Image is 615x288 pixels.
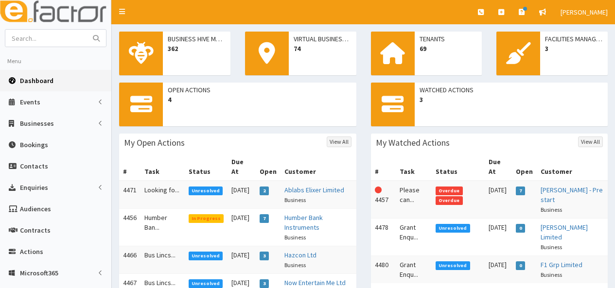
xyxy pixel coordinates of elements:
span: 3 [260,252,269,260]
td: Humber Ban... [141,209,185,246]
span: Tenants [420,34,477,44]
th: Due At [228,153,256,181]
td: Grant Enqu... [396,219,432,256]
small: Business [284,261,306,269]
th: Task [141,153,185,181]
span: Unresolved [436,224,470,233]
td: 4457 [371,181,396,219]
th: Due At [485,153,512,181]
th: Status [185,153,228,181]
span: 362 [168,44,226,53]
td: 4480 [371,256,396,284]
td: 4471 [119,181,141,209]
input: Search... [5,30,87,47]
span: Audiences [20,204,51,213]
span: Overdue [436,196,463,205]
span: Contracts [20,226,51,235]
span: Dashboard [20,76,53,85]
span: 3 [545,44,603,53]
td: [DATE] [485,181,512,219]
span: Bookings [20,140,48,149]
span: 4 [168,95,351,104]
small: Business [284,234,306,241]
a: F1 Grp Limited [541,260,582,269]
small: Business [541,243,562,251]
span: 74 [294,44,351,53]
span: Unresolved [189,279,223,288]
span: 3 [420,95,603,104]
span: Overdue [436,186,463,195]
a: View All [578,136,603,147]
span: 7 [516,186,525,195]
td: Grant Enqu... [396,256,432,284]
span: Unresolved [436,261,470,270]
h3: My Open Actions [124,138,185,147]
span: Enquiries [20,183,48,192]
a: View All [327,136,351,147]
a: [PERSON_NAME] Limited [541,223,588,241]
span: 0 [516,261,525,270]
span: Actions [20,247,43,256]
td: [DATE] [485,256,512,284]
td: Bus Lincs... [141,246,185,274]
span: 3 [260,279,269,288]
span: [PERSON_NAME] [561,8,608,17]
span: Business Hive Members [168,34,226,44]
a: Hazcon Ltd [284,251,316,259]
a: Now Entertain Me Ltd [284,278,346,287]
td: 4466 [119,246,141,274]
h3: My Watched Actions [376,138,450,147]
a: Humber Bank Instruments [284,213,323,232]
th: # [371,153,396,181]
span: 69 [420,44,477,53]
td: 4478 [371,219,396,256]
span: Open Actions [168,85,351,95]
td: Looking fo... [141,181,185,209]
span: In Progress [189,214,224,223]
span: Businesses [20,119,54,128]
span: Contacts [20,162,48,170]
span: Watched Actions [420,85,603,95]
td: [DATE] [228,181,256,209]
td: [DATE] [228,246,256,274]
th: # [119,153,141,181]
small: Business [541,271,562,278]
th: Customer [281,153,356,181]
th: Open [512,153,537,181]
td: Please can... [396,181,432,219]
span: 7 [260,214,269,223]
span: Facilities Management [545,34,603,44]
small: Business [541,206,562,213]
th: Customer [537,153,608,181]
small: Business [284,196,306,203]
td: 4456 [119,209,141,246]
span: Unresolved [189,252,223,260]
th: Status [432,153,485,181]
span: Virtual Business Addresses [294,34,351,44]
span: Events [20,98,40,106]
span: Microsoft365 [20,269,58,277]
td: [DATE] [485,219,512,256]
span: Unresolved [189,186,223,195]
th: Open [256,153,281,181]
td: [DATE] [228,209,256,246]
span: 2 [260,186,269,195]
i: This Action is overdue! [375,186,382,193]
a: [PERSON_NAME] - Pre start [541,186,603,204]
span: 0 [516,224,525,233]
th: Task [396,153,432,181]
a: Ablabs Elixer Limited [284,186,344,194]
